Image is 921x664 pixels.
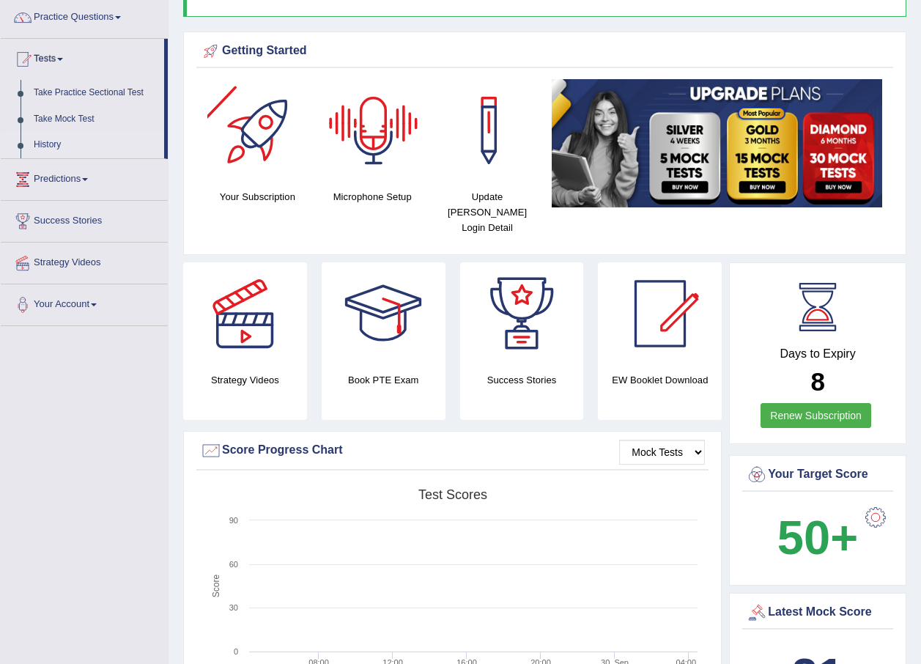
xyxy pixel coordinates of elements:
[211,575,221,598] tspan: Score
[229,560,238,569] text: 60
[810,367,824,396] b: 8
[1,243,168,279] a: Strategy Videos
[777,511,858,564] b: 50+
[418,487,487,502] tspan: Test scores
[229,516,238,525] text: 90
[746,464,889,486] div: Your Target Score
[200,40,889,62] div: Getting Started
[1,159,168,196] a: Predictions
[322,189,423,204] h4: Microphone Setup
[27,132,164,158] a: History
[598,372,722,388] h4: EW Booklet Download
[207,189,308,204] h4: Your Subscription
[552,79,882,207] img: small5.jpg
[1,201,168,237] a: Success Stories
[1,39,164,75] a: Tests
[1,284,168,321] a: Your Account
[229,603,238,612] text: 30
[761,403,871,428] a: Renew Subscription
[460,372,584,388] h4: Success Stories
[200,440,705,462] div: Score Progress Chart
[27,80,164,106] a: Take Practice Sectional Test
[322,372,445,388] h4: Book PTE Exam
[437,189,538,235] h4: Update [PERSON_NAME] Login Detail
[27,106,164,133] a: Take Mock Test
[746,602,889,624] div: Latest Mock Score
[234,647,238,656] text: 0
[746,347,889,361] h4: Days to Expiry
[183,372,307,388] h4: Strategy Videos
